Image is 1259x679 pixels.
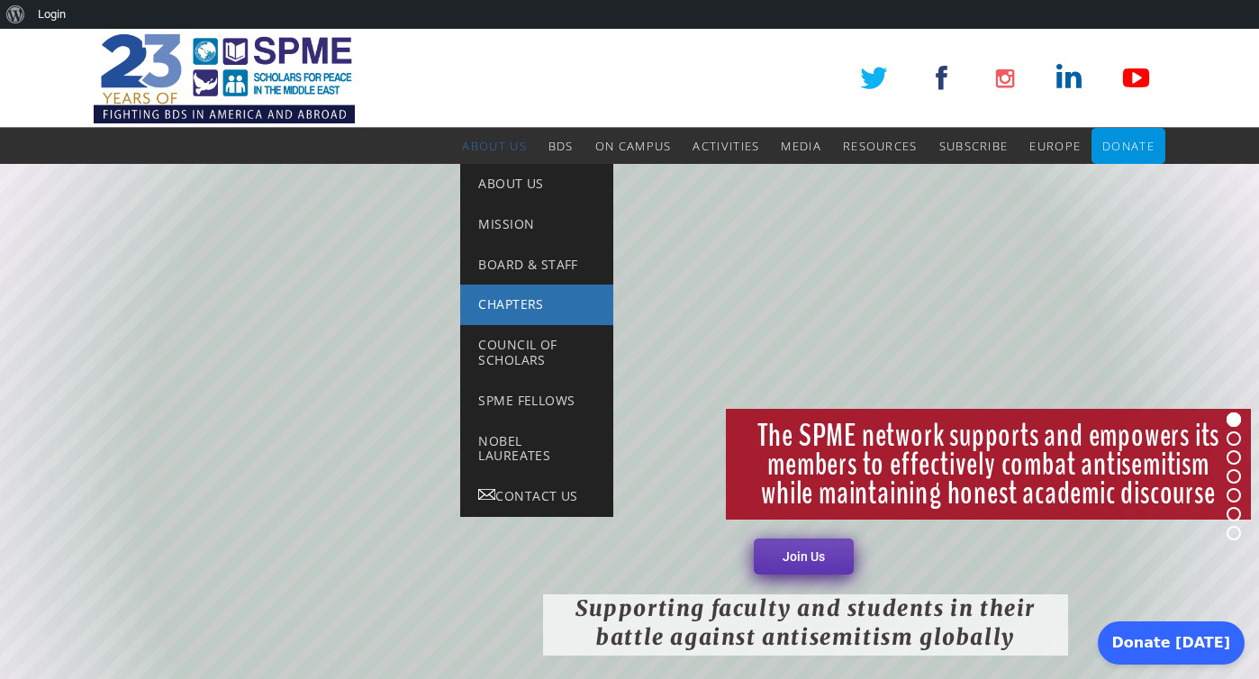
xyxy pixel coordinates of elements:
a: SPME Fellows [460,381,613,421]
span: Donate [1102,138,1155,154]
a: Donate [1102,128,1155,164]
span: Mission [478,215,534,232]
a: Contact Us [460,476,613,517]
a: About Us [460,164,613,204]
span: Europe [1029,138,1081,154]
a: Nobel Laureates [460,421,613,477]
span: Nobel Laureates [478,432,550,465]
a: Europe [1029,128,1081,164]
span: About Us [462,138,526,154]
span: Media [781,138,821,154]
a: Council of Scholars [460,325,613,381]
rs-layer: The SPME network supports and empowers its members to effectively combat antisemitism while maint... [726,409,1251,520]
a: Media [781,128,821,164]
a: Mission [460,204,613,245]
img: SPME [94,29,355,128]
a: Activities [693,128,759,164]
span: Board & Staff [478,256,577,273]
rs-layer: Supporting faculty and students in their battle against antisemitism globally [543,594,1068,656]
span: BDS [548,138,574,154]
span: SPME Fellows [478,392,575,409]
span: Council of Scholars [478,336,557,368]
a: Join Us [754,539,854,575]
a: Resources [843,128,918,164]
a: About Us [462,128,526,164]
span: Activities [693,138,759,154]
a: Board & Staff [460,245,613,285]
a: Chapters [460,285,613,325]
span: About Us [478,175,543,192]
a: BDS [548,128,574,164]
span: On Campus [595,138,672,154]
a: Subscribe [939,128,1009,164]
span: Contact Us [495,487,577,504]
span: Resources [843,138,918,154]
a: On Campus [595,128,672,164]
span: Subscribe [939,138,1009,154]
span: Chapters [478,295,543,312]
